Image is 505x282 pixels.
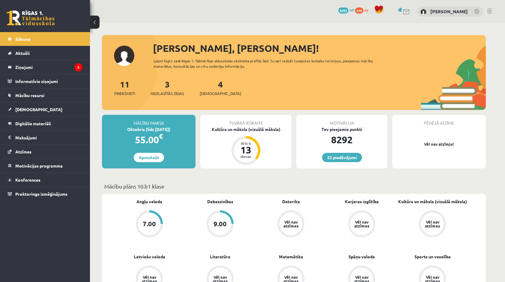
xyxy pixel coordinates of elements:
div: [PERSON_NAME], [PERSON_NAME]! [153,41,486,55]
a: 4[DEMOGRAPHIC_DATA] [200,79,241,96]
span: 8292 [338,7,348,13]
a: Latviešu valoda [134,254,165,260]
span: xp [364,7,368,12]
a: Matemātika [279,254,303,260]
div: dienas [237,155,255,158]
a: Sākums [8,32,82,46]
legend: Informatīvie ziņojumi [15,74,82,88]
a: Rīgas 1. Tālmācības vidusskola [7,10,55,25]
a: Angļu valoda [136,198,162,205]
legend: Ziņojumi [15,60,82,74]
a: 8292 mP [338,7,354,12]
div: 8292 [296,132,387,147]
a: Ziņojumi3 [8,60,82,74]
span: Mācību resursi [15,93,44,98]
span: Konferences [15,177,40,183]
span: 416 [355,7,363,13]
div: Mācību maksa [102,115,196,126]
span: [DEMOGRAPHIC_DATA] [200,91,241,96]
a: Kultūra un māksla (vizuālā māksla) Atlicis 13 dienas [200,126,291,166]
a: Literatūra [210,254,230,260]
a: Apmaksāt [134,153,164,162]
div: Pēdējā atzīme [392,115,486,126]
a: Sports un veselība [414,254,451,260]
div: Vēl nav atzīmes [424,220,441,228]
a: Mācību resursi [8,88,82,102]
i: 3 [74,63,82,71]
div: Motivācija [296,115,387,126]
a: 3Neizlasītās ziņas [151,79,184,96]
span: Aktuāli [15,50,30,56]
span: Digitālie materiāli [15,121,51,126]
div: Tuvākā ieskaite [200,115,291,126]
a: Maksājumi [8,131,82,144]
legend: Maksājumi [15,131,82,144]
span: Priekšmeti [114,91,135,96]
a: Dabaszinības [207,198,233,205]
a: 22 piedāvājumi [322,153,362,162]
a: Karjeras izglītība [345,198,379,205]
span: Atzīmes [15,149,31,154]
a: Aktuāli [8,46,82,60]
a: Digitālie materiāli [8,117,82,130]
p: Mācību plāns 10.b1 klase [104,182,483,190]
div: Vēl nav atzīmes [353,220,370,228]
a: Vēl nav atzīmes [397,210,468,239]
div: 7.00 [143,221,156,227]
a: 9.00 [185,210,255,239]
span: Sākums [15,36,31,42]
span: Proktoringa izmēģinājums [15,191,67,197]
div: Vēl nav atzīmes [282,220,299,228]
p: Vēl nav atzīmju! [395,141,483,147]
span: mP [349,7,354,12]
div: Oktobris (līdz [DATE]) [102,126,196,132]
div: 13 [237,145,255,155]
div: Tev pieejamie punkti [296,126,387,132]
a: Informatīvie ziņojumi [8,74,82,88]
a: Vēl nav atzīmes [326,210,397,239]
a: Motivācijas programma [8,159,82,173]
div: 9.00 [214,221,227,227]
span: [DEMOGRAPHIC_DATA] [15,107,62,112]
a: 11Priekšmeti [114,79,135,96]
a: Spāņu valoda [348,254,375,260]
a: [PERSON_NAME] [430,8,468,14]
a: Proktoringa izmēģinājums [8,187,82,201]
a: Konferences [8,173,82,187]
span: Neizlasītās ziņas [151,91,184,96]
a: 7.00 [114,210,185,239]
div: Laipni lūgts savā Rīgas 1. Tālmācības vidusskolas skolnieka profilā. Šeit Tu vari redzēt tuvojošo... [154,58,384,69]
span: € [159,132,163,141]
a: [DEMOGRAPHIC_DATA] [8,102,82,116]
a: Atzīmes [8,145,82,159]
div: Kultūra un māksla (vizuālā māksla) [200,126,291,132]
span: Motivācijas programma [15,163,63,168]
a: Datorika [282,198,300,205]
div: Atlicis [237,141,255,145]
a: Kultūra un māksla (vizuālā māksla) [398,198,467,205]
a: 416 xp [355,7,371,12]
div: 55.00 [102,132,196,147]
a: Vēl nav atzīmes [255,210,326,239]
img: Emilija Konakova [420,9,426,15]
